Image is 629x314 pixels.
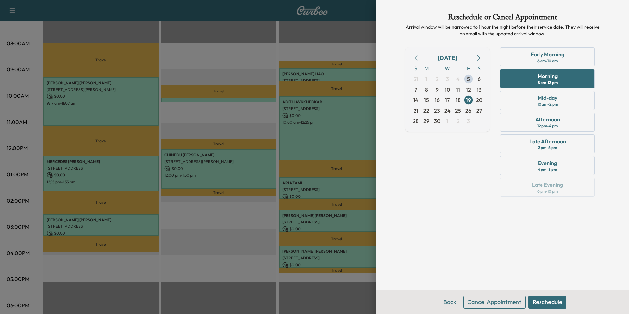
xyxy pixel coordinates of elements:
div: 4 pm - 8 pm [538,167,557,172]
div: Late Afternoon [529,137,566,145]
span: 10 [445,86,450,93]
span: 1 [425,75,427,83]
div: 10 am - 2 pm [537,102,558,107]
h1: Reschedule or Cancel Appointment [405,13,600,24]
div: Evening [538,159,557,167]
div: 12 pm - 4 pm [537,123,558,129]
div: Afternoon [535,116,560,123]
span: 3 [467,117,470,125]
span: 27 [476,107,482,115]
span: 28 [413,117,419,125]
span: 12 [466,86,471,93]
span: 21 [414,107,418,115]
div: 6 am - 10 am [537,58,558,64]
span: 25 [455,107,461,115]
span: 11 [456,86,460,93]
span: S [474,63,484,74]
span: 4 [456,75,460,83]
span: 30 [434,117,440,125]
span: 15 [424,96,429,104]
span: 20 [476,96,482,104]
span: 7 [415,86,417,93]
span: 5 [467,75,470,83]
span: 13 [477,86,482,93]
button: Cancel Appointment [463,296,526,309]
div: Morning [538,72,558,80]
span: T [453,63,463,74]
div: 8 am - 12 pm [538,80,558,85]
span: 19 [466,96,471,104]
span: 3 [446,75,449,83]
span: 17 [445,96,450,104]
span: T [432,63,442,74]
span: F [463,63,474,74]
span: 14 [413,96,418,104]
span: S [411,63,421,74]
span: 6 [478,75,481,83]
button: Back [439,296,461,309]
span: 16 [435,96,440,104]
span: 24 [444,107,451,115]
span: 9 [436,86,439,93]
span: 2 [457,117,460,125]
div: [DATE] [438,53,457,63]
span: 29 [423,117,429,125]
p: Arrival window will be narrowed to 1 hour the night before their service date. They will receive ... [405,24,600,37]
span: 23 [434,107,440,115]
div: Early Morning [531,50,564,58]
span: 18 [456,96,461,104]
span: M [421,63,432,74]
span: 2 [436,75,439,83]
div: 2 pm - 6 pm [538,145,557,150]
span: W [442,63,453,74]
span: 8 [425,86,428,93]
span: 31 [414,75,418,83]
button: Reschedule [528,296,566,309]
span: 26 [465,107,471,115]
div: Mid-day [538,94,557,102]
span: 22 [423,107,429,115]
span: 1 [446,117,448,125]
